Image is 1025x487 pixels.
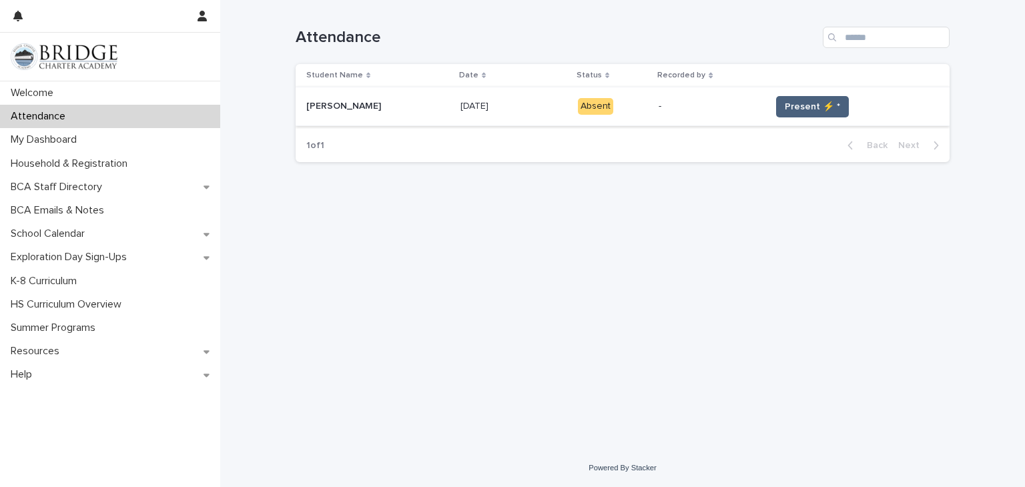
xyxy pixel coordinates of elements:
p: BCA Staff Directory [5,181,113,193]
p: [PERSON_NAME] [306,98,384,112]
div: Absent [578,98,613,115]
img: V1C1m3IdTEidaUdm9Hs0 [11,43,117,70]
p: Help [5,368,43,381]
p: [DATE] [460,98,491,112]
p: Recorded by [657,68,705,83]
span: Present ⚡ * [785,100,840,113]
tr: [PERSON_NAME][PERSON_NAME] [DATE][DATE] Absent-Present ⚡ * [296,87,950,126]
span: Next [898,141,928,150]
p: Resources [5,345,70,358]
p: Summer Programs [5,322,106,334]
p: K-8 Curriculum [5,275,87,288]
p: Student Name [306,68,363,83]
p: My Dashboard [5,133,87,146]
p: - [659,101,760,112]
h1: Attendance [296,28,817,47]
p: 1 of 1 [296,129,335,162]
button: Back [837,139,893,151]
p: Date [459,68,478,83]
button: Next [893,139,950,151]
p: Welcome [5,87,64,99]
p: School Calendar [5,227,95,240]
p: Exploration Day Sign-Ups [5,251,137,264]
p: Status [577,68,602,83]
p: HS Curriculum Overview [5,298,132,311]
a: Powered By Stacker [589,464,656,472]
button: Present ⚡ * [776,96,849,117]
p: Household & Registration [5,157,138,170]
p: BCA Emails & Notes [5,204,115,217]
span: Back [859,141,888,150]
p: Attendance [5,110,76,123]
input: Search [823,27,950,48]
